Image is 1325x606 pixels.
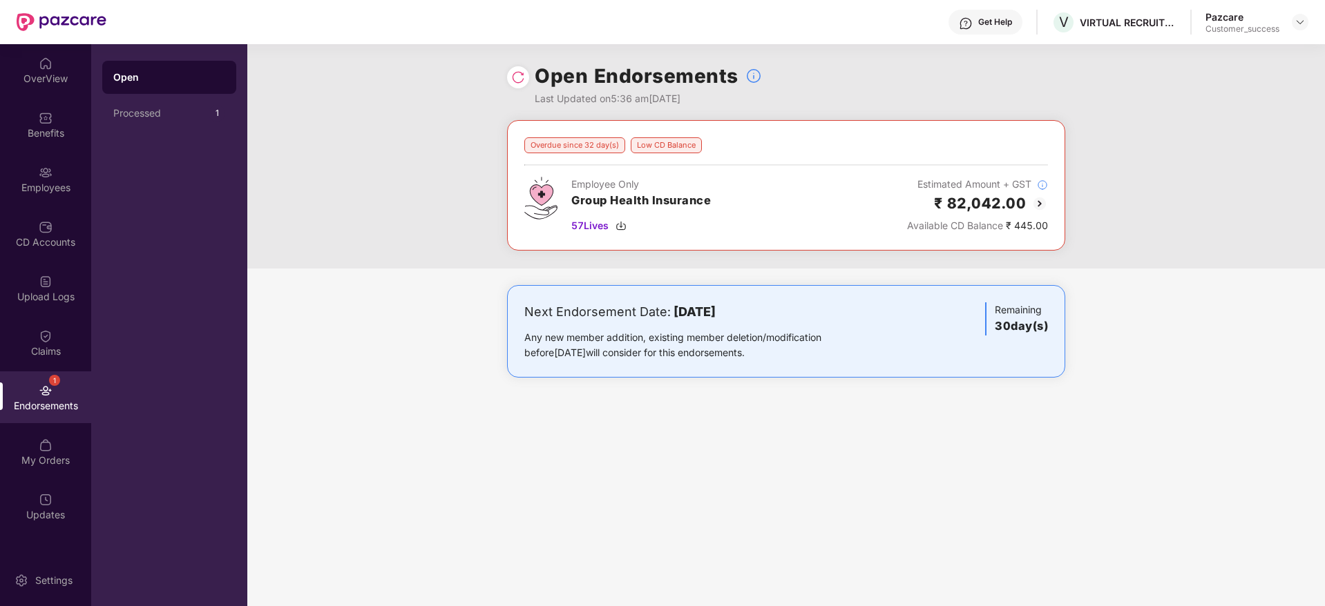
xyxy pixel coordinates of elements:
div: Pazcare [1205,10,1279,23]
img: svg+xml;base64,PHN2ZyBpZD0iU2V0dGluZy0yMHgyMCIgeG1sbnM9Imh0dHA6Ly93d3cudzMub3JnLzIwMDAvc3ZnIiB3aW... [15,574,28,587]
img: svg+xml;base64,PHN2ZyBpZD0iTXlfT3JkZXJzIiBkYXRhLW5hbWU9Ik15IE9yZGVycyIgeG1sbnM9Imh0dHA6Ly93d3cudz... [39,438,53,452]
div: Last Updated on 5:36 am[DATE] [535,91,762,106]
b: [DATE] [674,304,716,319]
h1: Open Endorsements [535,61,738,91]
div: Overdue since 32 day(s) [524,137,625,153]
div: Any new member addition, existing member deletion/modification before [DATE] will consider for th... [524,330,865,360]
span: Available CD Balance [907,219,1003,231]
div: VIRTUAL RECRUITERS [1080,16,1176,29]
div: Customer_success [1205,23,1279,35]
img: svg+xml;base64,PHN2ZyBpZD0iQ0RfQWNjb3VudHMiIGRhdGEtbmFtZT0iQ0QgQWNjb3VudHMiIHhtbG5zPSJodHRwOi8vd3... [39,220,53,234]
h3: 30 day(s) [995,317,1048,335]
div: Employee Only [571,177,711,192]
img: svg+xml;base64,PHN2ZyBpZD0iRW1wbG95ZWVzIiB4bWxucz0iaHR0cDovL3d3dy53My5vcmcvMjAwMC9zdmciIHdpZHRoPS... [39,166,53,179]
img: svg+xml;base64,PHN2ZyBpZD0iQ2xhaW0iIHhtbG5zPSJodHRwOi8vd3d3LnczLm9yZy8yMDAwL3N2ZyIgd2lkdGg9IjIwIi... [39,329,53,343]
div: ₹ 445.00 [907,218,1048,233]
div: 1 [209,105,225,121]
img: svg+xml;base64,PHN2ZyBpZD0iSW5mb18tXzMyeDMyIiBkYXRhLW5hbWU9IkluZm8gLSAzMngzMiIgeG1sbnM9Imh0dHA6Ly... [1037,179,1048,190]
img: svg+xml;base64,PHN2ZyBpZD0iSW5mb18tXzMyeDMyIiBkYXRhLW5hbWU9IkluZm8gLSAzMngzMiIgeG1sbnM9Imh0dHA6Ly... [745,68,762,84]
img: svg+xml;base64,PHN2ZyBpZD0iRW5kb3JzZW1lbnRzIiB4bWxucz0iaHR0cDovL3d3dy53My5vcmcvMjAwMC9zdmciIHdpZH... [39,384,53,398]
span: V [1059,14,1069,30]
img: svg+xml;base64,PHN2ZyBpZD0iVXBsb2FkX0xvZ3MiIGRhdGEtbmFtZT0iVXBsb2FkIExvZ3MiIHhtbG5zPSJodHRwOi8vd3... [39,275,53,289]
div: 1 [49,375,60,386]
img: svg+xml;base64,PHN2ZyBpZD0iQmVuZWZpdHMiIHhtbG5zPSJodHRwOi8vd3d3LnczLm9yZy8yMDAwL3N2ZyIgd2lkdGg9Ij... [39,111,53,125]
span: 57 Lives [571,218,609,233]
div: Next Endorsement Date: [524,302,865,322]
div: Remaining [985,302,1048,335]
div: Estimated Amount + GST [907,177,1048,192]
img: svg+xml;base64,PHN2ZyBpZD0iSG9tZSIgeG1sbnM9Imh0dHA6Ly93d3cudzMub3JnLzIwMDAvc3ZnIiB3aWR0aD0iMjAiIG... [39,57,53,70]
img: svg+xml;base64,PHN2ZyB4bWxucz0iaHR0cDovL3d3dy53My5vcmcvMjAwMC9zdmciIHdpZHRoPSI0Ny43MTQiIGhlaWdodD... [524,177,557,219]
img: svg+xml;base64,PHN2ZyBpZD0iVXBkYXRlZCIgeG1sbnM9Imh0dHA6Ly93d3cudzMub3JnLzIwMDAvc3ZnIiB3aWR0aD0iMj... [39,493,53,507]
img: svg+xml;base64,PHN2ZyBpZD0iRG93bmxvYWQtMzJ4MzIiIHhtbG5zPSJodHRwOi8vd3d3LnczLm9yZy8yMDAwL3N2ZyIgd2... [616,220,627,231]
div: Get Help [978,17,1012,28]
div: Open [113,70,225,84]
h2: ₹ 82,042.00 [934,192,1027,215]
img: svg+xml;base64,PHN2ZyBpZD0iUmVsb2FkLTMyeDMyIiB4bWxucz0iaHR0cDovL3d3dy53My5vcmcvMjAwMC9zdmciIHdpZH... [511,70,525,84]
img: svg+xml;base64,PHN2ZyBpZD0iRHJvcGRvd24tMzJ4MzIiIHhtbG5zPSJodHRwOi8vd3d3LnczLm9yZy8yMDAwL3N2ZyIgd2... [1295,17,1306,28]
div: Processed [113,108,209,119]
div: Settings [31,574,77,587]
h3: Group Health Insurance [571,192,711,210]
div: Low CD Balance [631,137,702,153]
img: svg+xml;base64,PHN2ZyBpZD0iSGVscC0zMngzMiIgeG1sbnM9Imh0dHA6Ly93d3cudzMub3JnLzIwMDAvc3ZnIiB3aWR0aD... [959,17,973,30]
img: svg+xml;base64,PHN2ZyBpZD0iQmFjay0yMHgyMCIgeG1sbnM9Imh0dHA6Ly93d3cudzMub3JnLzIwMDAvc3ZnIiB3aWR0aD... [1031,195,1048,212]
img: New Pazcare Logo [17,13,106,31]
